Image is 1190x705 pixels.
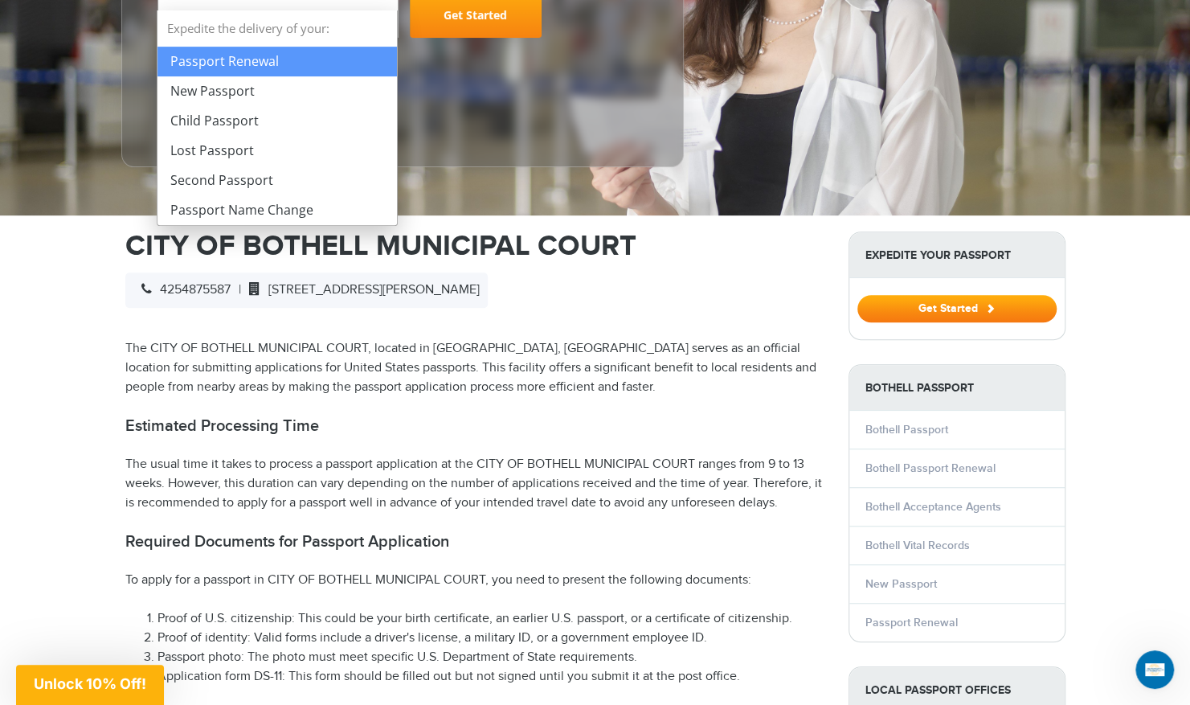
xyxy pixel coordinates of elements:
[125,339,824,397] p: The CITY OF BOTHELL MUNICIPAL COURT, located in [GEOGRAPHIC_DATA], [GEOGRAPHIC_DATA] serves as an...
[133,282,231,297] span: 4254875587
[157,46,648,62] span: Starting at $199 + government fees
[125,232,824,260] h1: CITY OF BOTHELL MUNICIPAL COURT
[16,665,164,705] div: Unlock 10% Off!
[157,47,397,76] li: Passport Renewal
[857,295,1057,322] button: Get Started
[157,648,824,667] li: Passport photo: The photo must meet specific U.S. Department of State requirements.
[157,76,397,106] li: New Passport
[34,675,146,692] span: Unlock 10% Off!
[157,667,824,687] li: Application form DS-11: This form should be filled out but not signed until you submit it at the ...
[865,461,996,475] a: Bothell Passport Renewal
[865,616,958,629] a: Passport Renewal
[157,629,824,648] li: Proof of identity: Valid forms include a driver's license, a military ID, or a government employe...
[157,166,397,195] li: Second Passport
[125,532,824,551] h2: Required Documents for Passport Application
[157,10,397,225] li: Expedite the delivery of your:
[125,455,824,513] p: The usual time it takes to process a passport application at the CITY OF BOTHELL MUNICIPAL COURT ...
[865,500,1001,514] a: Bothell Acceptance Agents
[157,195,397,225] li: Passport Name Change
[1135,650,1174,689] iframe: Intercom live chat
[849,232,1065,278] strong: Expedite Your Passport
[125,416,824,436] h2: Estimated Processing Time
[241,282,480,297] span: [STREET_ADDRESS][PERSON_NAME]
[865,577,937,591] a: New Passport
[157,609,824,629] li: Proof of U.S. citizenship: This could be your birth certificate, an earlier U.S. passport, or a c...
[170,7,299,26] span: Select Your Service
[157,10,397,47] strong: Expedite the delivery of your:
[857,301,1057,314] a: Get Started
[125,273,488,308] div: |
[157,136,397,166] li: Lost Passport
[849,365,1065,411] strong: Bothell Passport
[865,423,948,437] a: Bothell Passport
[157,106,397,136] li: Child Passport
[125,571,824,590] p: To apply for a passport in CITY OF BOTHELL MUNICIPAL COURT, you need to present the following doc...
[865,539,970,552] a: Bothell Vital Records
